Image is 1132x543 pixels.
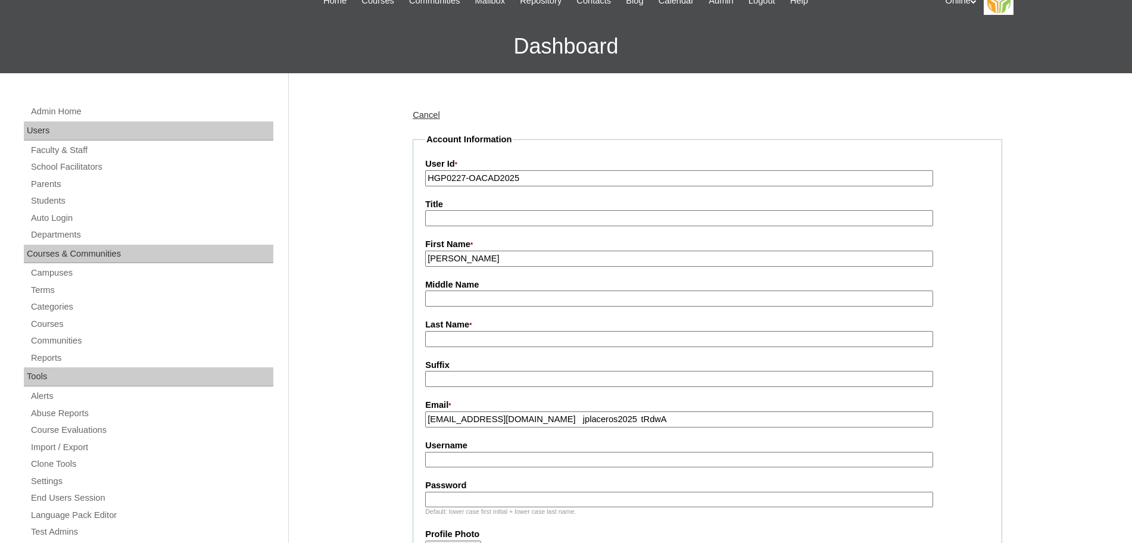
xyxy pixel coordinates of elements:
[30,423,273,438] a: Course Evaluations
[425,359,990,372] label: Suffix
[30,211,273,226] a: Auto Login
[30,474,273,489] a: Settings
[30,160,273,174] a: School Facilitators
[30,299,273,314] a: Categories
[425,479,990,492] label: Password
[30,389,273,404] a: Alerts
[30,227,273,242] a: Departments
[30,143,273,158] a: Faculty & Staff
[30,266,273,280] a: Campuses
[24,121,273,141] div: Users
[425,158,990,171] label: User Id
[425,279,990,291] label: Middle Name
[30,508,273,523] a: Language Pack Editor
[30,177,273,192] a: Parents
[6,20,1126,73] h3: Dashboard
[30,351,273,366] a: Reports
[24,367,273,386] div: Tools
[24,245,273,264] div: Courses & Communities
[30,406,273,421] a: Abuse Reports
[30,333,273,348] a: Communities
[30,525,273,539] a: Test Admins
[425,528,990,541] label: Profile Photo
[30,317,273,332] a: Courses
[425,238,990,251] label: First Name
[425,439,990,452] label: Username
[30,457,273,472] a: Clone Tools
[425,319,990,332] label: Last Name
[30,194,273,208] a: Students
[425,198,990,211] label: Title
[413,110,440,120] a: Cancel
[425,133,513,146] legend: Account Information
[425,399,990,412] label: Email
[30,283,273,298] a: Terms
[30,440,273,455] a: Import / Export
[30,104,273,119] a: Admin Home
[425,507,990,516] div: Default: lower case first initial + lower case last name.
[30,491,273,505] a: End Users Session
